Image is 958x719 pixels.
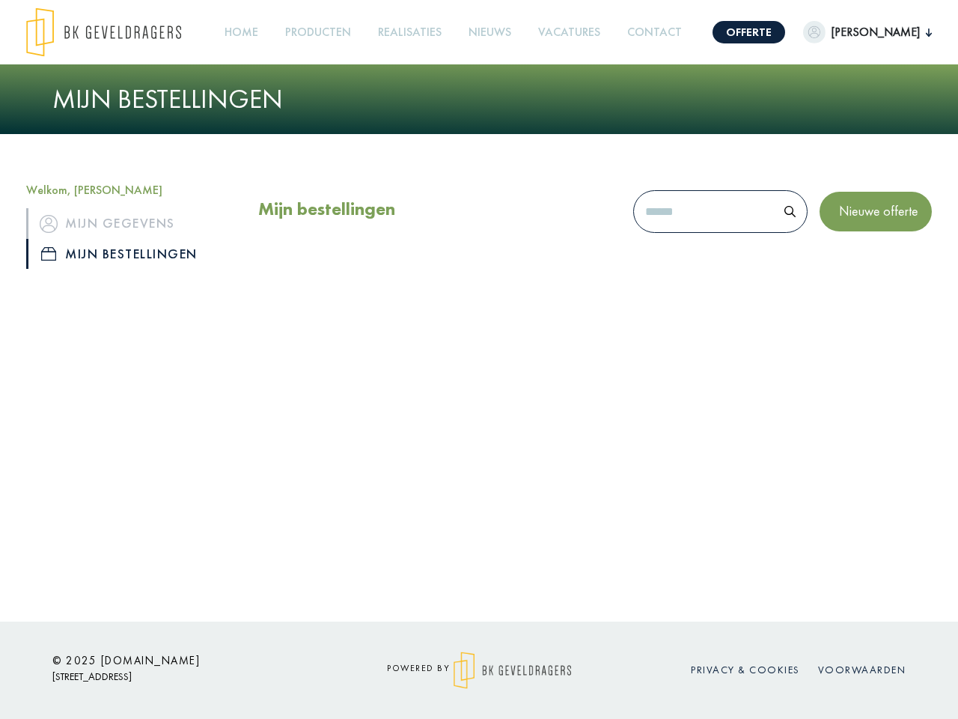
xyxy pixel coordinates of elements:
[454,652,571,689] img: logo
[26,208,236,238] a: iconMijn gegevens
[258,198,395,220] h2: Mijn bestellingen
[52,83,906,115] h1: Mijn bestellingen
[52,654,322,667] h6: © 2025 [DOMAIN_NAME]
[833,202,918,219] span: Nieuwe offerte
[803,21,826,43] img: dummypic.png
[26,183,236,197] h5: Welkom, [PERSON_NAME]
[621,16,688,49] a: Contact
[372,16,448,49] a: Realisaties
[803,21,932,43] button: [PERSON_NAME]
[52,667,322,686] p: [STREET_ADDRESS]
[463,16,517,49] a: Nieuws
[820,192,932,231] button: Nieuwe offerte
[279,16,357,49] a: Producten
[691,663,800,676] a: Privacy & cookies
[344,652,614,689] div: powered by
[784,206,796,217] img: search.svg
[818,663,906,676] a: Voorwaarden
[713,21,785,43] a: Offerte
[26,239,236,269] a: iconMijn bestellingen
[40,215,58,233] img: icon
[826,23,926,41] span: [PERSON_NAME]
[219,16,264,49] a: Home
[532,16,606,49] a: Vacatures
[26,7,181,57] img: logo
[41,247,56,261] img: icon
